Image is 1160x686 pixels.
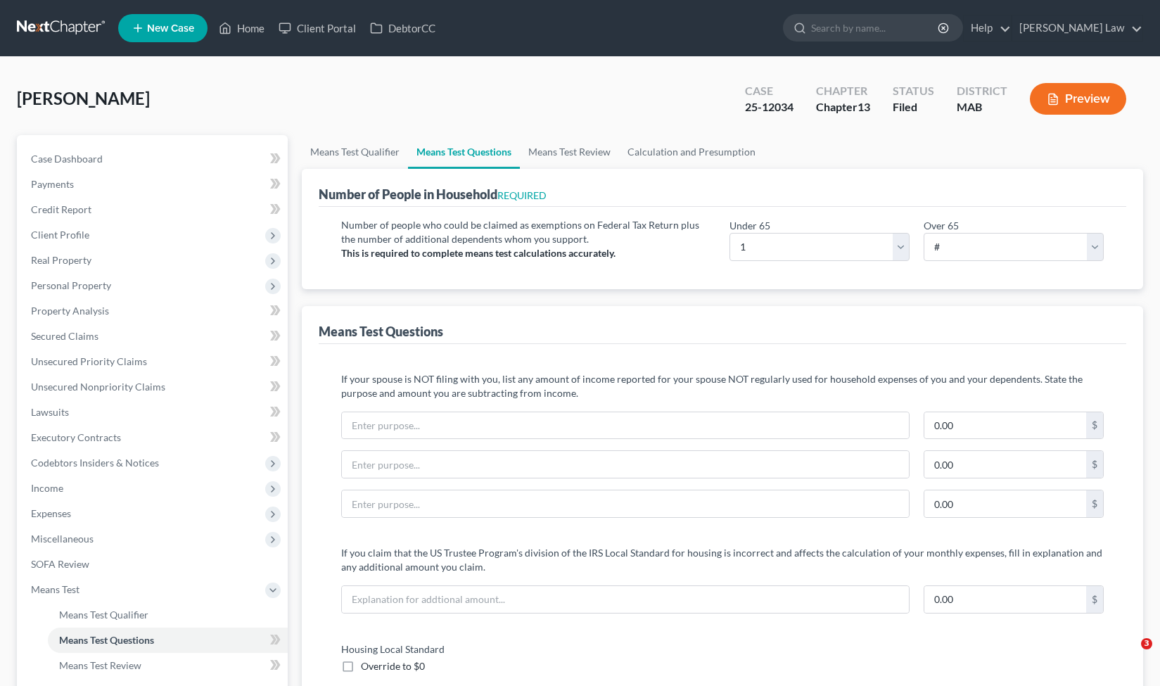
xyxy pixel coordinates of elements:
p: If your spouse is NOT filing with you, list any amount of income reported for your spouse NOT reg... [341,372,1104,400]
div: Means Test Questions [319,323,443,340]
a: Secured Claims [20,324,288,349]
div: $ [1086,412,1103,439]
a: DebtorCC [363,15,442,41]
a: Credit Report [20,197,288,222]
span: 13 [858,100,870,113]
span: Credit Report [31,203,91,215]
a: Payments [20,172,288,197]
span: Lawsuits [31,406,69,418]
a: Property Analysis [20,298,288,324]
iframe: Intercom live chat [1112,638,1146,672]
a: Means Test Questions [408,135,520,169]
span: Income [31,482,63,494]
a: Client Portal [272,15,363,41]
input: Enter purpose... [342,490,909,517]
span: REQUIRED [497,189,547,201]
div: Case [745,83,793,99]
p: If you claim that the US Trustee Program's division of the IRS Local Standard for housing is inco... [341,546,1104,574]
label: Housing Local Standard [334,642,715,656]
input: 0.00 [924,412,1086,439]
input: Search by name... [811,15,940,41]
span: Personal Property [31,279,111,291]
span: Executory Contracts [31,431,121,443]
span: Secured Claims [31,330,98,342]
a: SOFA Review [20,552,288,577]
span: Unsecured Priority Claims [31,355,147,367]
div: Number of People in Household [319,186,547,203]
a: Unsecured Priority Claims [20,349,288,374]
span: 3 [1141,638,1152,649]
div: $ [1086,586,1103,613]
span: Client Profile [31,229,89,241]
label: Over 65 [924,218,959,233]
div: Filed [893,99,934,115]
button: Preview [1030,83,1126,115]
a: Means Test Questions [48,628,288,653]
span: Case Dashboard [31,153,103,165]
div: Chapter [816,83,870,99]
input: 0.00 [924,451,1086,478]
div: District [957,83,1007,99]
a: Means Test Qualifier [48,602,288,628]
label: Under 65 [729,218,770,233]
div: $ [1086,451,1103,478]
span: Payments [31,178,74,190]
a: Case Dashboard [20,146,288,172]
div: Chapter [816,99,870,115]
span: Means Test Review [59,659,141,671]
a: Home [212,15,272,41]
span: [PERSON_NAME] [17,88,150,108]
span: Means Test Questions [59,634,154,646]
input: Explanation for addtional amount... [342,586,909,613]
a: Lawsuits [20,400,288,425]
span: Property Analysis [31,305,109,317]
span: Miscellaneous [31,533,94,545]
input: 0.00 [924,490,1086,517]
a: Means Test Review [48,653,288,678]
strong: This is required to complete means test calculations accurately. [341,247,616,259]
span: Expenses [31,507,71,519]
span: New Case [147,23,194,34]
a: Means Test Review [520,135,619,169]
a: Help [964,15,1011,41]
a: Executory Contracts [20,425,288,450]
input: Enter purpose... [342,451,909,478]
p: Number of people who could be claimed as exemptions on Federal Tax Return plus the number of addi... [341,218,715,246]
div: MAB [957,99,1007,115]
span: SOFA Review [31,558,89,570]
a: Calculation and Presumption [619,135,764,169]
span: Codebtors Insiders & Notices [31,457,159,469]
a: [PERSON_NAME] Law [1012,15,1142,41]
input: 0.00 [924,586,1086,613]
span: Real Property [31,254,91,266]
span: Means Test [31,583,79,595]
span: Means Test Qualifier [59,609,148,621]
input: Enter purpose... [342,412,909,439]
a: Unsecured Nonpriority Claims [20,374,288,400]
span: Override to $0 [361,660,425,672]
div: Status [893,83,934,99]
div: 25-12034 [745,99,793,115]
a: Means Test Qualifier [302,135,408,169]
div: $ [1086,490,1103,517]
span: Unsecured Nonpriority Claims [31,381,165,393]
